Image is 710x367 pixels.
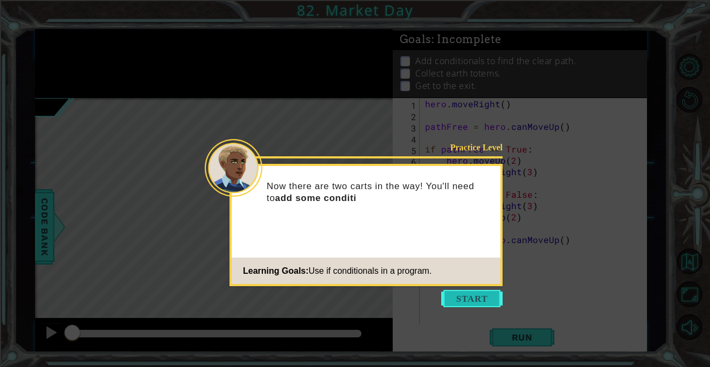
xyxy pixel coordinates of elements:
[309,266,432,275] span: Use if conditionals in a program.
[4,43,706,53] div: Options
[4,4,706,14] div: Sort A > Z
[4,14,706,24] div: Sort New > Old
[441,290,503,307] button: Start
[4,33,706,43] div: Delete
[4,53,706,63] div: Sign out
[4,24,706,33] div: Move To ...
[275,193,357,203] strong: add some conditi
[267,181,493,204] p: Now there are two carts in the way! You'll need to
[243,266,309,275] span: Learning Goals:
[4,63,706,72] div: Rename
[4,72,706,82] div: Move To ...
[434,142,503,153] div: Practice Level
